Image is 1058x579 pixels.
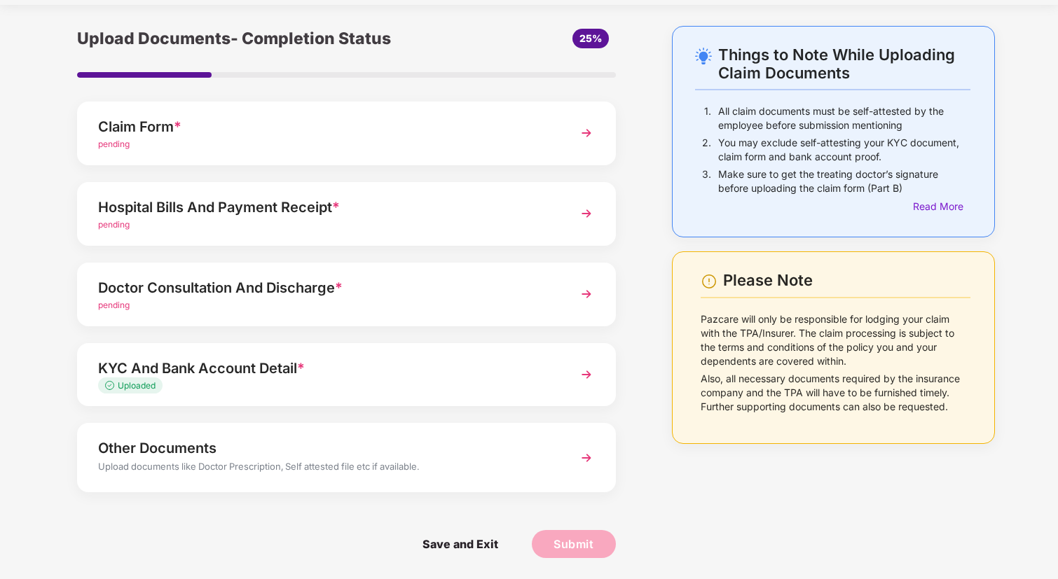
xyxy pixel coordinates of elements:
div: Claim Form [98,116,554,138]
p: You may exclude self-attesting your KYC document, claim form and bank account proof. [718,136,970,164]
span: 25% [579,32,602,44]
div: Read More [913,199,970,214]
p: All claim documents must be self-attested by the employee before submission mentioning [718,104,970,132]
div: Other Documents [98,437,554,459]
div: Please Note [723,271,970,290]
div: Things to Note While Uploading Claim Documents [718,46,970,82]
span: pending [98,219,130,230]
img: svg+xml;base64,PHN2ZyBpZD0iTmV4dCIgeG1sbnM9Imh0dHA6Ly93d3cudzMub3JnLzIwMDAvc3ZnIiB3aWR0aD0iMzYiIG... [574,201,599,226]
div: Hospital Bills And Payment Receipt [98,196,554,218]
button: Submit [532,530,616,558]
span: Save and Exit [408,530,512,558]
img: svg+xml;base64,PHN2ZyBpZD0iTmV4dCIgeG1sbnM9Imh0dHA6Ly93d3cudzMub3JnLzIwMDAvc3ZnIiB3aWR0aD0iMzYiIG... [574,445,599,470]
div: Doctor Consultation And Discharge [98,277,554,299]
img: svg+xml;base64,PHN2ZyBpZD0iTmV4dCIgeG1sbnM9Imh0dHA6Ly93d3cudzMub3JnLzIwMDAvc3ZnIiB3aWR0aD0iMzYiIG... [574,120,599,146]
p: Make sure to get the treating doctor’s signature before uploading the claim form (Part B) [718,167,970,195]
img: svg+xml;base64,PHN2ZyBpZD0iV2FybmluZ18tXzI0eDI0IiBkYXRhLW5hbWU9Ildhcm5pbmcgLSAyNHgyNCIgeG1sbnM9Im... [701,273,717,290]
p: Pazcare will only be responsible for lodging your claim with the TPA/Insurer. The claim processin... [701,312,970,368]
p: Also, all necessary documents required by the insurance company and the TPA will have to be furni... [701,372,970,414]
div: Upload Documents- Completion Status [77,26,436,51]
img: svg+xml;base64,PHN2ZyB4bWxucz0iaHR0cDovL3d3dy53My5vcmcvMjAwMC9zdmciIHdpZHRoPSIxMy4zMzMiIGhlaWdodD... [105,381,118,390]
p: 2. [702,136,711,164]
div: Upload documents like Doctor Prescription, Self attested file etc if available. [98,459,554,477]
img: svg+xml;base64,PHN2ZyBpZD0iTmV4dCIgeG1sbnM9Imh0dHA6Ly93d3cudzMub3JnLzIwMDAvc3ZnIiB3aWR0aD0iMzYiIG... [574,362,599,387]
span: pending [98,300,130,310]
div: KYC And Bank Account Detail [98,357,554,379]
img: svg+xml;base64,PHN2ZyB4bWxucz0iaHR0cDovL3d3dy53My5vcmcvMjAwMC9zdmciIHdpZHRoPSIyNC4wOTMiIGhlaWdodD... [695,48,712,64]
span: Uploaded [118,380,156,391]
span: pending [98,139,130,149]
img: svg+xml;base64,PHN2ZyBpZD0iTmV4dCIgeG1sbnM9Imh0dHA6Ly93d3cudzMub3JnLzIwMDAvc3ZnIiB3aWR0aD0iMzYiIG... [574,281,599,307]
p: 1. [704,104,711,132]
p: 3. [702,167,711,195]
